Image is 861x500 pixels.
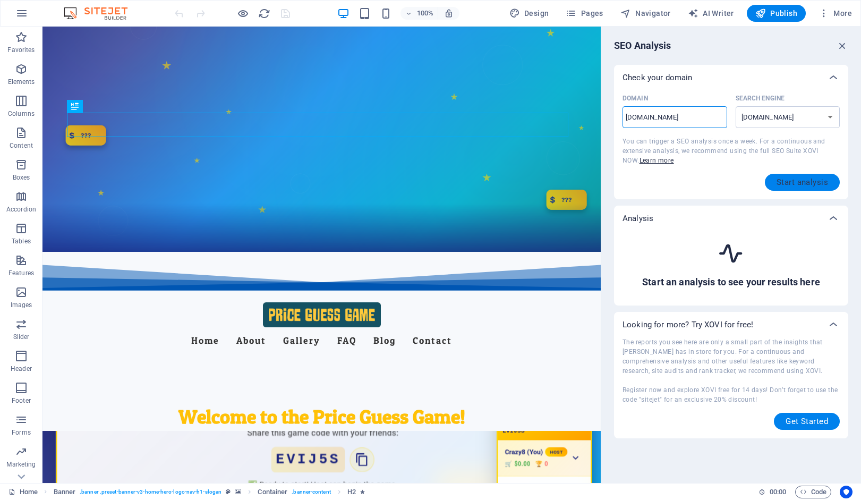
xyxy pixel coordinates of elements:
p: Elements [8,78,35,86]
div: Check your domain [614,90,848,199]
button: 100% [400,7,438,20]
span: The reports you see here are only a small part of the insights that [PERSON_NAME] has in store fo... [623,338,838,403]
i: This element contains a background [235,489,241,495]
p: Tables [12,237,31,245]
i: This element is a customizable preset [226,489,231,495]
p: Features [8,269,34,277]
h6: Session time [758,486,787,498]
span: You can trigger a SEO analysis once a week. For a continuous and extensive analysis, we recommend... [623,138,825,164]
button: Publish [747,5,806,22]
span: Design [509,8,549,19]
p: Footer [12,396,31,405]
div: Check your domain [614,231,848,306]
p: Looking for more? Try XOVI for free! [623,319,753,330]
span: Start analysis [777,178,828,187]
p: Columns [8,109,35,118]
button: reload [258,7,270,20]
span: More [819,8,852,19]
img: Editor Logo [61,7,141,20]
button: Design [505,5,553,22]
button: Get Started [774,413,840,430]
p: Images [11,301,32,309]
p: Content [10,141,33,150]
p: Boxes [13,173,30,182]
h6: 100% [416,7,433,20]
button: Code [795,486,831,498]
p: Check your domain [623,72,692,83]
a: Click to cancel selection. Double-click to open Pages [8,486,38,498]
p: Favorites [7,46,35,54]
nav: breadcrumb [54,486,365,498]
span: . banner .preset-banner-v3-home-hero-logo-nav-h1-slogan [80,486,221,498]
button: Navigator [616,5,675,22]
p: Analysis [623,213,653,224]
span: 00 00 [770,486,786,498]
p: Accordion [6,205,36,214]
div: Analysis [614,206,848,231]
span: Click to select. Double-click to edit [54,486,76,498]
p: Marketing [6,460,36,469]
span: Publish [755,8,797,19]
span: Click to select. Double-click to edit [258,486,287,498]
p: Domain [623,94,648,103]
span: Get Started [786,417,828,426]
i: On resize automatically adjust zoom level to fit chosen device. [444,9,454,18]
span: : [777,488,779,496]
button: More [814,5,856,22]
button: Start analysis [765,174,840,191]
h6: SEO Analysis [614,39,671,52]
span: Click to select. Double-click to edit [347,486,356,498]
span: . banner-content [292,486,330,498]
div: Check your domain [614,337,848,438]
button: Usercentrics [840,486,853,498]
div: Check your domain [614,65,848,90]
div: Looking for more? Try XOVI for free! [614,312,848,337]
i: Element contains an animation [360,489,365,495]
select: Search Engine [736,106,840,128]
p: Header [11,365,32,373]
button: Click here to leave preview mode and continue editing [236,7,249,20]
input: Domain [623,109,727,126]
span: Navigator [620,8,671,19]
p: Forms [12,428,31,437]
i: Reload page [258,7,270,20]
button: Pages [561,5,607,22]
div: Design (Ctrl+Alt+Y) [505,5,553,22]
button: AI Writer [684,5,738,22]
span: Code [800,486,826,498]
p: Search Engine [736,94,785,103]
h6: Start an analysis to see your results here [642,276,820,289]
span: Pages [566,8,603,19]
span: AI Writer [688,8,734,19]
a: Learn more [640,157,674,164]
p: Slider [13,333,30,341]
